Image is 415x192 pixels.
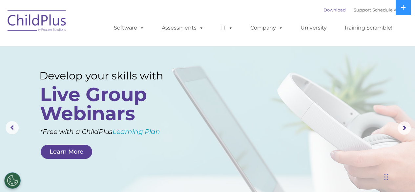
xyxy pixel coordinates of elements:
font: | [323,7,411,12]
img: ChildPlus by Procare Solutions [4,5,70,38]
a: Company [244,21,290,34]
rs-layer: Live Group Webinars [40,85,175,123]
span: Last name [91,43,111,48]
iframe: Chat Widget [382,160,415,192]
a: Learn More [41,145,92,159]
span: Phone number [91,70,119,75]
a: University [294,21,333,34]
div: Drag [384,167,388,187]
rs-layer: Develop your skills with [39,70,176,82]
a: Download [323,7,346,12]
a: Software [107,21,151,34]
a: Schedule A Demo [372,7,411,12]
button: Cookies Settings [4,172,21,189]
a: Learning Plan [113,128,160,136]
a: Assessments [155,21,210,34]
a: Training Scramble!! [338,21,400,34]
rs-layer: *Free with a ChildPlus [40,125,187,138]
a: Support [354,7,371,12]
a: IT [215,21,239,34]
